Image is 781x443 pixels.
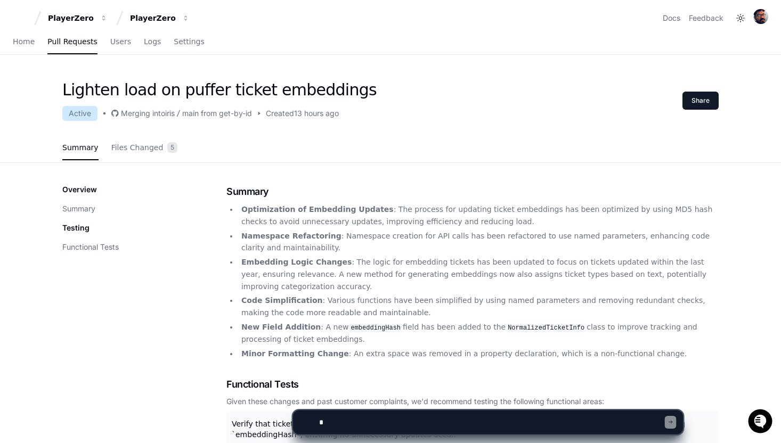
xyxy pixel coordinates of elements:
iframe: Open customer support [747,408,776,437]
span: Pylon [106,112,129,120]
div: Given these changes and past customer complaints, we'd recommend testing the following functional... [226,396,719,407]
a: Pull Requests [47,30,97,54]
code: embeddingHash [348,323,403,333]
li: : An extra space was removed in a property declaration, which is a non-functional change. [238,348,719,360]
span: Functional Tests [226,377,299,392]
div: PlayerZero [130,13,176,23]
button: Share [682,92,719,110]
button: Functional Tests [62,242,119,252]
strong: Code Simplification [241,296,323,305]
strong: Embedding Logic Changes [241,258,352,266]
li: : The logic for embedding tickets has been updated to focus on tickets updated within the last ye... [238,256,719,292]
p: Overview [62,184,97,195]
a: Settings [174,30,204,54]
span: Summary [62,144,99,151]
strong: Optimization of Embedding Updates [241,205,394,214]
div: iris [165,108,175,119]
span: 13 hours ago [294,108,339,119]
button: Start new chat [181,83,194,95]
span: Settings [174,38,204,45]
div: PlayerZero [48,13,94,23]
div: Active [62,106,97,121]
a: Home [13,30,35,54]
div: Start new chat [36,79,175,90]
span: Files Changed [111,144,164,151]
a: Powered byPylon [75,111,129,120]
span: Created [266,108,294,119]
li: : The process for updating ticket embeddings has been optimized by using MD5 hash checks to avoid... [238,203,719,228]
li: : A new field has been added to the class to improve tracking and processing of ticket embeddings. [238,321,719,346]
span: Logs [144,38,161,45]
button: PlayerZero [44,9,112,28]
code: NormalizedTicketInfo [506,323,587,333]
img: 1736555170064-99ba0984-63c1-480f-8ee9-699278ef63ed [11,79,30,99]
li: : Namespace creation for API calls has been refactored to use named parameters, enhancing code cl... [238,230,719,255]
span: Verify that ticket embeddings are only updated when the MD5 hash of the embedding document differ... [232,420,685,439]
div: main from get-by-id [182,108,252,119]
div: We're available if you need us! [36,90,135,99]
span: Users [110,38,131,45]
h1: Lighten load on puffer ticket embeddings [62,80,377,100]
h1: Summary [226,184,719,199]
strong: Namespace Refactoring [241,232,341,240]
span: 5 [167,142,177,153]
p: Testing [62,223,90,233]
a: Docs [663,13,680,23]
span: Home [13,38,35,45]
div: Merging into [121,108,165,119]
a: Users [110,30,131,54]
div: Welcome [11,43,194,60]
strong: Minor Formatting Change [241,349,349,358]
img: PlayerZero [11,11,32,32]
span: Pull Requests [47,38,97,45]
img: ACg8ocISMVgKtiax8Yt8eeI6AxnXMDdSHpOMOb1OfaQ6rnYaw2xKF4TO=s96-c [753,9,768,24]
strong: New Field Addition [241,323,321,331]
li: : Various functions have been simplified by using named parameters and removing redundant checks,... [238,294,719,319]
button: Summary [62,203,95,214]
button: Feedback [689,13,723,23]
a: Logs [144,30,161,54]
button: PlayerZero [126,9,194,28]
